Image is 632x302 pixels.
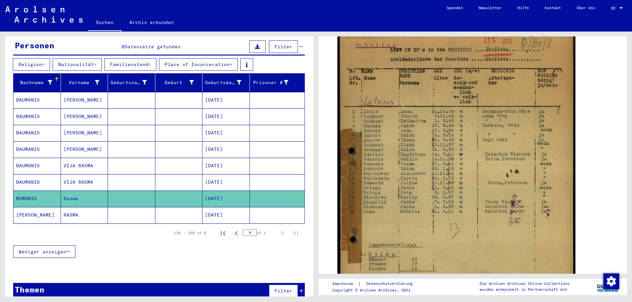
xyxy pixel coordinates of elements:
button: Place of Incarceration [159,58,238,71]
div: of 1 [243,230,276,236]
div: Vorname [64,77,108,88]
div: Prisoner # [252,79,289,86]
div: Prisoner # [252,77,297,88]
div: Themen [15,284,44,295]
mat-cell: BAUMANIS [13,125,61,141]
mat-header-cell: Geburtsname [108,73,155,92]
mat-cell: [PERSON_NAME] [13,207,61,223]
mat-cell: VIJA RASMA [61,174,108,190]
mat-header-cell: Vorname [61,73,108,92]
img: Zustimmung ändern [603,273,619,289]
mat-cell: [DATE] [202,125,250,141]
div: Geburtsname [111,77,155,88]
span: 8 [121,44,124,50]
span: Datensätze gefunden [124,44,181,50]
mat-cell: [DATE] [202,174,250,190]
mat-cell: BAUMANIS [13,174,61,190]
span: Filter [275,288,292,294]
img: Arolsen_neg.svg [5,6,83,23]
button: Next page [276,226,289,240]
div: Vorname [64,79,100,86]
mat-cell: BAUMANIS [13,158,61,174]
button: Religion [13,58,50,71]
a: Datenschutzerklärung [361,280,420,287]
mat-header-cell: Prisoner # [250,73,305,92]
mat-header-cell: Geburtsdatum [202,73,250,92]
span: Filter [275,44,292,50]
div: Geburtsname [111,79,147,86]
mat-cell: RASMA [61,207,108,223]
mat-cell: Rasma [61,191,108,207]
div: | [332,280,420,287]
mat-cell: [DATE] [202,108,250,125]
mat-cell: [DATE] [202,141,250,157]
button: Weniger anzeigen [13,245,75,258]
button: Filter [269,285,298,297]
p: wurden entwickelt in Partnerschaft mit [480,287,569,292]
div: Nachname [16,77,61,88]
div: Geburt‏ [158,79,194,86]
mat-cell: [PERSON_NAME] [61,92,108,108]
mat-cell: [PERSON_NAME] [61,141,108,157]
div: Personen [15,39,54,51]
mat-cell: BAUMANIS [13,92,61,108]
img: yv_logo.png [595,278,620,295]
button: Last page [289,226,302,240]
a: Archiv erkunden [121,14,182,30]
mat-header-cell: Geburt‏ [155,73,203,92]
mat-cell: [DATE] [202,92,250,108]
mat-cell: BUMANIS [13,191,61,207]
button: Nationalität [53,58,102,71]
a: Suchen [88,14,121,32]
mat-header-cell: Nachname [13,73,61,92]
p: Copyright © Arolsen Archives, 2021 [332,287,420,293]
a: Impressum [332,280,358,287]
div: Nachname [16,79,52,86]
span: Weniger anzeigen [19,249,66,255]
mat-cell: [DATE] [202,207,250,223]
div: Geburtsdatum [205,77,250,88]
mat-cell: [PERSON_NAME] [61,108,108,125]
p: Die Arolsen Archives Online-Collections [480,281,569,287]
mat-cell: [DATE] [202,158,250,174]
button: Previous page [230,226,243,240]
mat-cell: [PERSON_NAME] [61,125,108,141]
mat-cell: BAUMANIS [13,141,61,157]
mat-cell: VIJA RASMA [61,158,108,174]
div: 126 – 150 of 8 [174,230,206,236]
span: DE [611,6,618,11]
button: First page [217,226,230,240]
mat-cell: BAUMANIS [13,108,61,125]
div: Geburtsdatum [205,79,241,86]
mat-cell: [DATE] [202,191,250,207]
button: Familienstand [104,58,156,71]
div: Geburt‏ [158,77,202,88]
button: Filter [269,40,298,53]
